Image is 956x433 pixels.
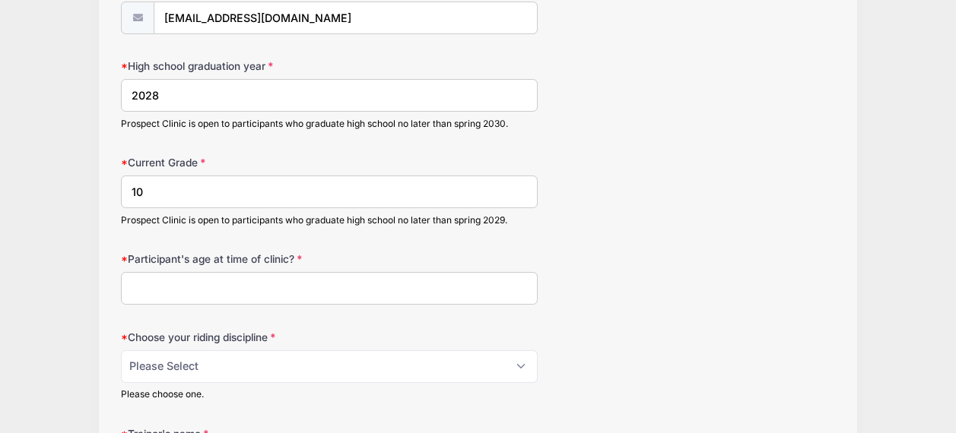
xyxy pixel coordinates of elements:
div: Please choose one. [121,387,538,401]
div: Prospect Clinic is open to participants who graduate high school no later than spring 2029. [121,213,538,227]
div: Prospect Clinic is open to participants who graduate high school no later than spring 2030. [121,117,538,131]
label: Participant's age at time of clinic? [121,251,359,267]
label: Current Grade [121,155,359,170]
label: Choose your riding discipline [121,330,359,345]
input: email@email.com [154,2,538,34]
label: High school graduation year [121,58,359,74]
